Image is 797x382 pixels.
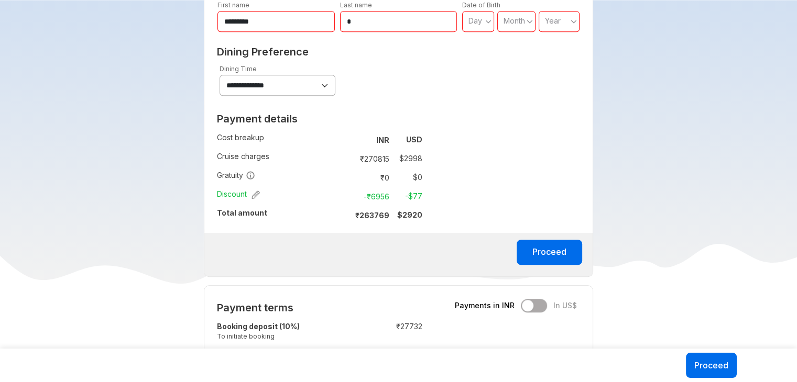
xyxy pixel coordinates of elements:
[350,170,394,185] td: ₹ 0
[485,16,492,27] svg: angle down
[355,346,360,373] td: :
[686,353,737,378] button: Proceed
[217,1,249,9] label: First name
[345,168,350,187] td: :
[217,322,300,331] strong: Booking deposit (10%)
[217,113,422,125] h2: Payment details
[394,189,422,204] td: -$ 77
[394,151,422,166] td: $ 2998
[571,16,577,27] svg: angle down
[345,130,350,149] td: :
[345,149,350,168] td: :
[360,319,422,346] td: ₹ 27732
[394,170,422,185] td: $ 0
[355,211,389,220] strong: ₹ 263769
[217,332,355,341] small: To initiate booking
[517,240,582,265] button: Proceed
[397,210,422,219] strong: $ 2920
[527,16,533,27] svg: angle down
[504,16,525,25] span: Month
[350,151,394,166] td: ₹ 270815
[217,189,260,199] span: Discount
[545,16,561,25] span: Year
[350,189,394,204] td: -₹ 6956
[345,206,350,224] td: :
[217,149,345,168] td: Cruise charges
[376,136,389,144] strong: INR
[462,1,500,9] label: Date of Birth
[468,16,482,25] span: Day
[217,130,345,149] td: Cost breakup
[360,346,422,373] td: ₹ 83196
[217,46,580,58] h2: Dining Preference
[553,300,577,311] span: In US$
[345,187,350,206] td: :
[455,300,515,311] span: Payments in INR
[217,301,422,314] h2: Payment terms
[340,1,372,9] label: Last name
[355,319,360,346] td: :
[406,135,422,144] strong: USD
[217,170,255,181] span: Gratuity
[217,208,267,217] strong: Total amount
[220,65,257,73] label: Dining Time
